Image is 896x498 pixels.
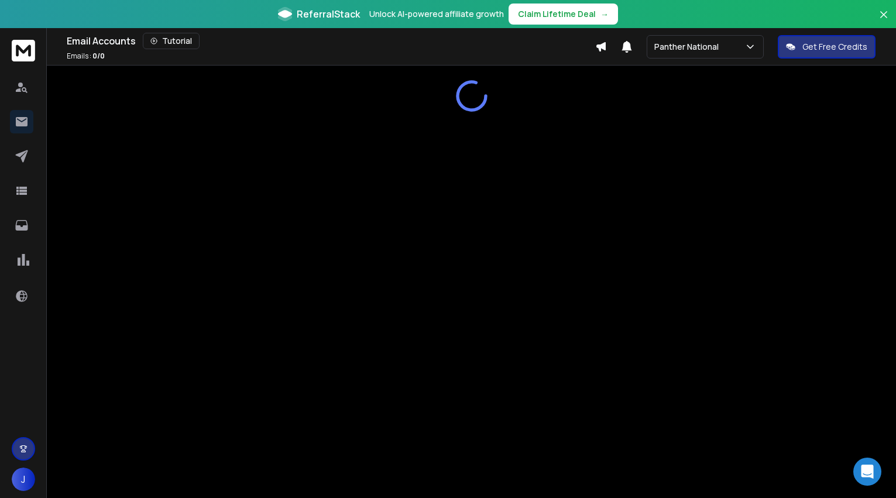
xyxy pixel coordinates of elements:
div: Open Intercom Messenger [853,458,881,486]
button: Get Free Credits [778,35,876,59]
p: Get Free Credits [802,41,867,53]
button: Tutorial [143,33,200,49]
button: Claim Lifetime Deal→ [509,4,618,25]
button: J [12,468,35,491]
p: Unlock AI-powered affiliate growth [369,8,504,20]
p: Emails : [67,51,105,61]
button: Close banner [876,7,891,35]
span: 0 / 0 [92,51,105,61]
div: Email Accounts [67,33,595,49]
span: → [600,8,609,20]
span: ReferralStack [297,7,360,21]
p: Panther National [654,41,723,53]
